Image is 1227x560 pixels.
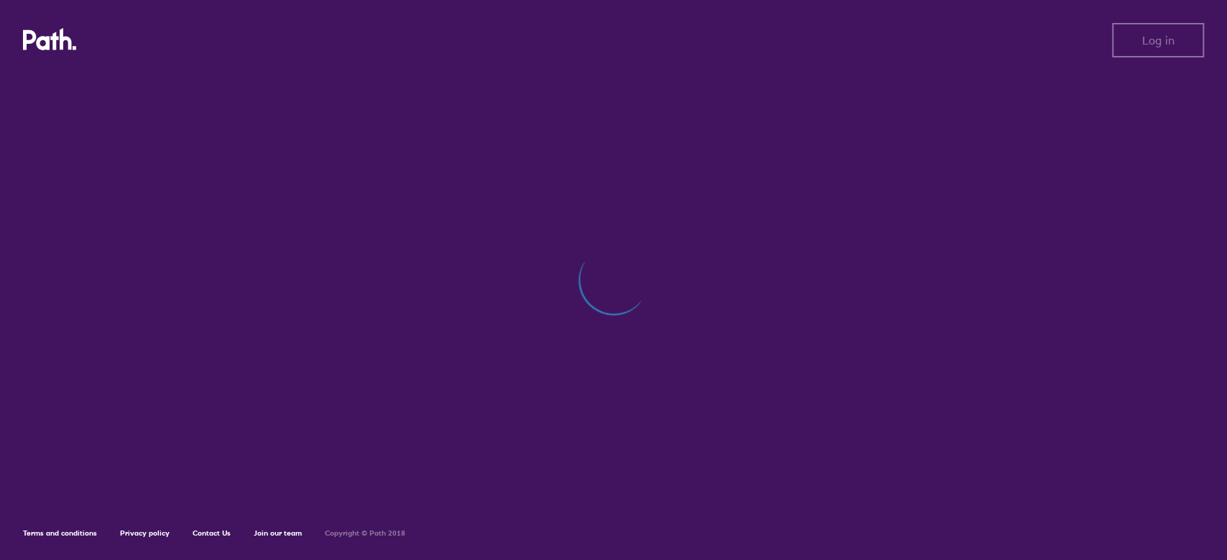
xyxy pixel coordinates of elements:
a: Privacy policy [120,528,170,538]
a: Contact Us [193,528,231,538]
h6: Copyright © Path 2018 [325,529,405,538]
a: Join our team [254,528,302,538]
button: Log in [1112,23,1204,57]
a: Terms and conditions [23,528,97,538]
span: Log in [1142,34,1175,47]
